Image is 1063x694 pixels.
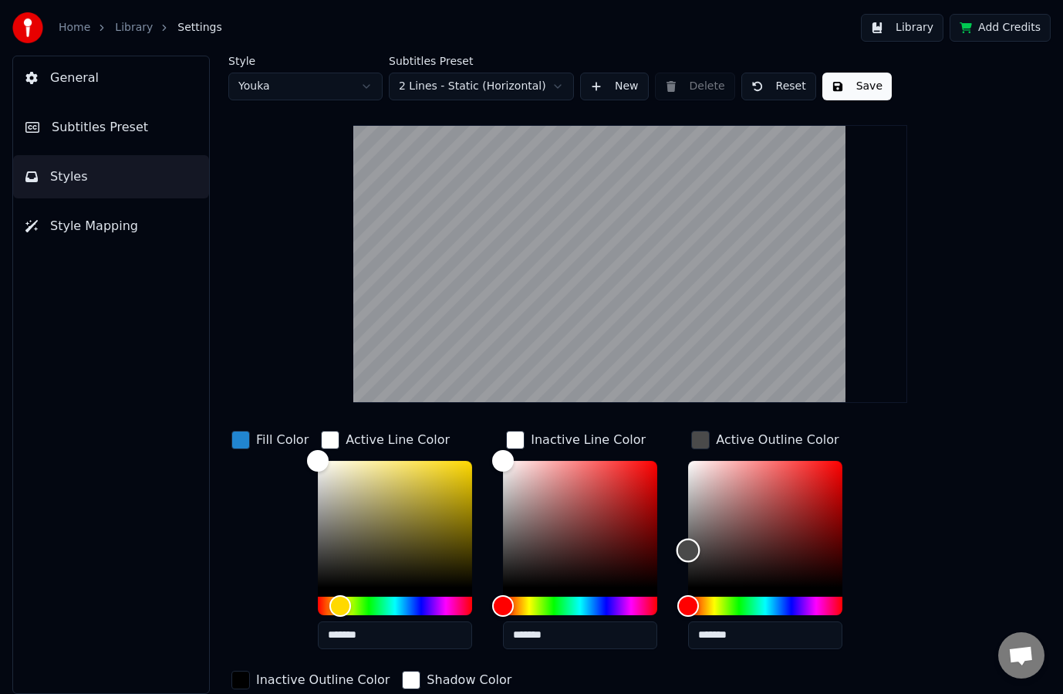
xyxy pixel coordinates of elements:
[318,461,472,587] div: Color
[427,671,511,689] div: Shadow Color
[688,461,842,587] div: Color
[822,73,892,100] button: Save
[13,106,209,149] button: Subtitles Preset
[228,428,312,452] button: Fill Color
[228,668,393,692] button: Inactive Outline Color
[318,428,453,452] button: Active Line Color
[716,431,839,449] div: Active Outline Color
[256,431,309,449] div: Fill Color
[50,69,99,87] span: General
[50,217,138,235] span: Style Mapping
[13,155,209,198] button: Styles
[13,205,209,248] button: Style Mapping
[256,671,390,689] div: Inactive Outline Color
[580,73,649,100] button: New
[998,632,1044,679] div: Open chat
[177,20,221,36] span: Settings
[115,20,153,36] a: Library
[12,12,43,43] img: youka
[503,597,657,615] div: Hue
[389,56,574,66] label: Subtitles Preset
[688,428,842,452] button: Active Outline Color
[503,461,657,587] div: Color
[59,20,90,36] a: Home
[503,428,649,452] button: Inactive Line Color
[399,668,515,692] button: Shadow Color
[950,14,1051,42] button: Add Credits
[741,73,816,100] button: Reset
[861,14,943,42] button: Library
[318,597,472,615] div: Hue
[13,56,209,100] button: General
[688,597,842,615] div: Hue
[52,118,148,137] span: Subtitles Preset
[531,431,646,449] div: Inactive Line Color
[346,431,450,449] div: Active Line Color
[59,20,222,36] nav: breadcrumb
[228,56,383,66] label: Style
[50,168,88,186] span: Styles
